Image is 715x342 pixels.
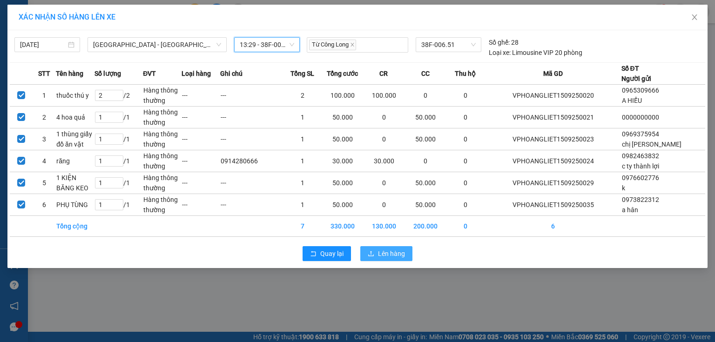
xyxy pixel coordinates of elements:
td: --- [182,128,220,150]
span: rollback [310,250,317,258]
span: Lên hàng [378,248,405,259]
span: close [691,13,698,21]
td: 1 KIỆN BĂNG KEO [56,172,94,194]
span: CR [379,68,388,79]
span: Số lượng [94,68,121,79]
td: 1 [283,172,322,194]
td: 0914280666 [220,150,283,172]
span: 0976602776 [622,174,659,181]
td: Hàng thông thường [143,194,182,216]
span: Loại xe: [489,47,511,58]
td: 1 [33,85,56,107]
div: Số ĐT Người gửi [621,63,651,84]
span: 0982463832 [622,152,659,160]
span: Mã GD [543,68,563,79]
td: 50.000 [322,107,363,128]
td: 100.000 [322,85,363,107]
td: --- [182,150,220,172]
div: 28 [489,37,519,47]
td: --- [220,128,283,150]
span: Từ Công Long [309,40,356,50]
td: 0 [363,172,405,194]
td: Hàng thông thường [143,172,182,194]
span: 0973822312 [622,196,659,203]
span: 38F-006.51 [421,38,475,52]
td: 5 [33,172,56,194]
td: 30.000 [322,150,363,172]
td: 1 [283,150,322,172]
td: 0 [446,216,485,237]
td: 50.000 [405,172,446,194]
td: --- [220,107,283,128]
td: VPHOANGLIET1509250024 [485,150,621,172]
td: --- [182,85,220,107]
td: 0 [446,107,485,128]
td: 4 hoa quả [56,107,94,128]
span: Tổng SL [290,68,314,79]
span: a hân [622,206,638,214]
span: Ghi chú [220,68,243,79]
td: 0 [446,85,485,107]
td: VPHOANGLIET1509250023 [485,128,621,150]
td: răng [56,150,94,172]
span: Thu hộ [455,68,476,79]
span: CC [421,68,430,79]
td: 0 [363,107,405,128]
td: 50.000 [405,107,446,128]
td: --- [220,85,283,107]
td: 6 [485,216,621,237]
td: 0 [446,128,485,150]
td: 2 [283,85,322,107]
td: 6 [33,194,56,216]
td: 100.000 [363,85,405,107]
td: --- [182,107,220,128]
td: 50.000 [322,194,363,216]
span: k [622,184,625,192]
input: 15/09/2025 [20,40,66,50]
td: Hàng thông thường [143,85,182,107]
td: 0 [405,85,446,107]
td: PHỤ TÙNG [56,194,94,216]
td: 1 [283,128,322,150]
td: / 1 [94,172,143,194]
td: 130.000 [363,216,405,237]
td: 0 [363,128,405,150]
td: 30.000 [363,150,405,172]
td: 1 [283,107,322,128]
td: --- [182,194,220,216]
span: c ty thành lợi [622,162,659,170]
td: 0 [446,172,485,194]
td: 330.000 [322,216,363,237]
button: uploadLên hàng [360,246,412,261]
td: VPHOANGLIET1509250021 [485,107,621,128]
span: Quay lại [320,248,344,259]
td: 50.000 [405,194,446,216]
div: Limousine VIP 20 phòng [489,47,582,58]
td: 1 [283,194,322,216]
td: 200.000 [405,216,446,237]
td: 0 [446,150,485,172]
td: 4 [33,150,56,172]
td: VPHOANGLIET1509250029 [485,172,621,194]
td: / 1 [94,194,143,216]
span: upload [368,250,374,258]
span: XÁC NHẬN SỐ HÀNG LÊN XE [19,13,115,21]
span: down [216,42,222,47]
td: 50.000 [405,128,446,150]
span: ĐVT [143,68,156,79]
span: chị [PERSON_NAME] [622,141,681,148]
td: VPHOANGLIET1509250020 [485,85,621,107]
span: A HIẾU [622,97,642,104]
td: 3 [33,128,56,150]
td: 0 [363,194,405,216]
td: 0 [446,194,485,216]
td: 50.000 [322,128,363,150]
span: Tên hàng [56,68,83,79]
span: Số ghế: [489,37,510,47]
button: Close [681,5,708,31]
td: 2 [33,107,56,128]
td: 0 [405,150,446,172]
td: 50.000 [322,172,363,194]
span: 0000000000 [622,114,659,121]
span: 13:29 - 38F-006.51 [240,38,294,52]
